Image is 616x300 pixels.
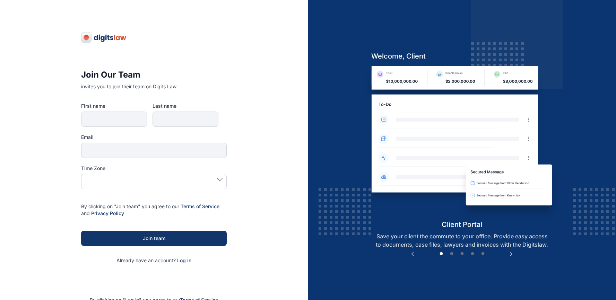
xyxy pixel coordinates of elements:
[438,250,445,257] button: 1
[508,250,515,257] button: Next
[366,51,558,61] h5: welcome, client
[81,165,105,172] span: Time Zone
[366,66,558,220] img: client-portal
[81,231,227,246] button: Join team
[181,203,219,209] a: Terms of Service
[81,257,227,264] p: Already have an account?
[479,250,486,257] button: 5
[409,250,416,257] button: Previous
[366,220,558,229] h5: client portal
[366,232,558,249] p: Save your client the commute to your office. Provide easy access to documents, case files, lawyer...
[91,210,124,216] a: Privacy Policy
[81,83,227,90] p: invites you to join their team on Digits Law
[92,235,216,242] div: Join team
[469,250,476,257] button: 4
[81,203,227,217] p: By clicking on "Join team" you agree to our and
[81,32,127,43] img: digitslaw-logo
[459,250,466,257] button: 3
[81,69,227,80] h3: Join Our Team
[81,134,227,141] label: Email
[177,257,191,263] a: Log in
[153,103,218,109] label: Last name
[448,250,455,257] button: 2
[81,103,147,109] label: First name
